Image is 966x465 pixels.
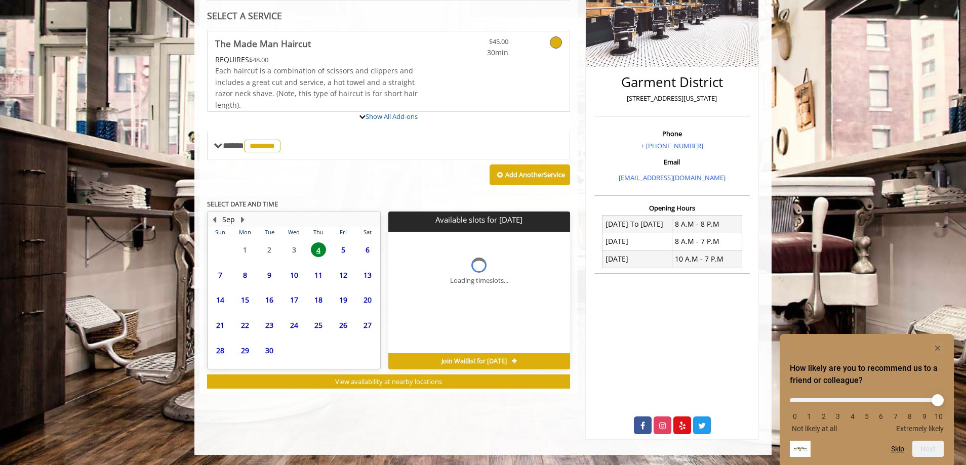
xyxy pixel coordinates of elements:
span: 13 [360,268,375,282]
span: 29 [237,343,253,358]
button: Next question [912,441,944,457]
span: Not likely at all [792,425,837,433]
span: 19 [336,292,351,307]
span: 24 [287,318,302,332]
td: Select day11 [306,262,331,287]
h2: Garment District [597,75,747,90]
td: [DATE] To [DATE] [602,216,672,233]
div: $48.00 [215,54,419,65]
div: Loading timeslots... [450,275,508,286]
li: 9 [919,412,930,420]
li: 10 [934,412,944,420]
span: 9 [262,268,277,282]
span: 27 [360,318,375,332]
li: 6 [876,412,886,420]
td: Select day26 [331,313,355,338]
td: Select day17 [281,287,306,313]
button: Previous Month [210,214,218,225]
td: Select day7 [208,262,232,287]
span: 8 [237,268,253,282]
li: 7 [891,412,901,420]
th: Thu [306,227,331,237]
td: [DATE] [602,250,672,268]
td: Select day6 [355,237,380,263]
span: Extremely likely [896,425,944,433]
li: 3 [833,412,843,420]
th: Sat [355,227,380,237]
th: Sun [208,227,232,237]
td: 10 A.M - 7 P.M [672,250,742,268]
td: Select day12 [331,262,355,287]
button: Hide survey [932,342,944,354]
li: 2 [819,412,829,420]
td: Select day23 [257,313,281,338]
span: 11 [311,268,326,282]
td: Select day24 [281,313,306,338]
a: $45.00 [449,31,508,58]
span: Each haircut is a combination of scissors and clippers and includes a great cut and service, a ho... [215,66,418,109]
td: Select day8 [232,262,257,287]
span: 30min [449,47,508,58]
span: 12 [336,268,351,282]
span: 20 [360,292,375,307]
a: Show All Add-ons [366,112,418,121]
button: View availability at nearby locations [207,374,570,389]
button: Add AnotherService [490,164,570,186]
span: 22 [237,318,253,332]
td: Select day28 [208,337,232,363]
div: The Made Man Haircut Add-onS [207,111,570,112]
th: Fri [331,227,355,237]
td: 8 A.M - 7 P.M [672,233,742,250]
h3: Email [597,158,747,165]
td: Select day22 [232,313,257,338]
div: SELECT A SERVICE [207,11,570,21]
button: Skip [891,445,904,453]
b: SELECT DATE AND TIME [207,199,278,208]
span: 30 [262,343,277,358]
li: 0 [790,412,800,420]
td: Select day10 [281,262,306,287]
li: 5 [862,412,872,420]
a: [EMAIL_ADDRESS][DOMAIN_NAME] [619,173,726,182]
td: 8 A.M - 8 P.M [672,216,742,233]
li: 4 [848,412,858,420]
span: 15 [237,292,253,307]
td: Select day9 [257,262,281,287]
li: 1 [804,412,814,420]
b: Add Another Service [505,170,565,179]
span: 26 [336,318,351,332]
div: How likely are you to recommend us to a friend or colleague? Select an option from 0 to 10, with ... [790,342,944,457]
span: Join Waitlist for [DATE] [441,357,507,365]
div: How likely are you to recommend us to a friend or colleague? Select an option from 0 to 10, with ... [790,391,944,433]
p: [STREET_ADDRESS][US_STATE] [597,93,747,104]
span: 5 [336,242,351,257]
b: The Made Man Haircut [215,36,311,51]
span: 17 [287,292,302,307]
td: Select day21 [208,313,232,338]
span: 14 [213,292,228,307]
td: Select day29 [232,337,257,363]
h2: How likely are you to recommend us to a friend or colleague? Select an option from 0 to 10, with ... [790,362,944,387]
td: Select day19 [331,287,355,313]
td: Select day14 [208,287,232,313]
th: Wed [281,227,306,237]
span: 10 [287,268,302,282]
span: 25 [311,318,326,332]
span: 23 [262,318,277,332]
button: Next Month [238,214,247,225]
h3: Phone [597,130,747,137]
td: [DATE] [602,233,672,250]
td: Select day5 [331,237,355,263]
td: Select day18 [306,287,331,313]
span: 4 [311,242,326,257]
button: Sep [222,214,235,225]
span: 21 [213,318,228,332]
span: This service needs some Advance to be paid before we block your appointment [215,55,249,64]
td: Select day16 [257,287,281,313]
td: Select day25 [306,313,331,338]
span: 6 [360,242,375,257]
li: 8 [905,412,915,420]
td: Select day13 [355,262,380,287]
th: Tue [257,227,281,237]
